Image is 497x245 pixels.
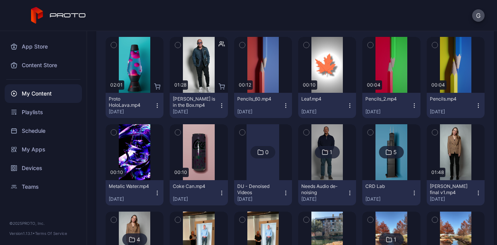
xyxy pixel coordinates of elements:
[237,196,283,202] div: [DATE]
[237,109,283,115] div: [DATE]
[365,196,411,202] div: [DATE]
[362,180,420,205] button: CRD Lab[DATE]
[265,149,269,156] div: 0
[430,183,473,196] div: Jane final v1.mp4
[430,96,473,102] div: Pencils.mp4
[173,183,215,189] div: Coke Can.mp4
[170,180,228,205] button: Coke Can.mp4[DATE]
[393,149,397,156] div: 5
[109,109,154,115] div: [DATE]
[109,183,151,189] div: Metalic Water.mp4
[365,96,408,102] div: Pencils_2.mp4
[173,109,218,115] div: [DATE]
[5,56,82,75] a: Content Store
[106,180,163,205] button: Metalic Water.mp4[DATE]
[427,93,485,118] button: Pencils.mp4[DATE]
[330,149,332,156] div: 1
[5,140,82,159] a: My Apps
[394,236,396,243] div: 1
[237,96,280,102] div: Pencils_60.mp4
[173,96,215,108] div: Howie Mandel is in the Box.mp4
[472,9,485,22] button: G
[362,93,420,118] button: Pencils_2.mp4[DATE]
[430,109,475,115] div: [DATE]
[5,37,82,56] a: App Store
[9,231,35,236] span: Version 1.13.1 •
[427,180,485,205] button: [PERSON_NAME] final v1.mp4[DATE]
[365,183,408,189] div: CRD Lab
[301,109,347,115] div: [DATE]
[430,196,475,202] div: [DATE]
[5,103,82,122] a: Playlists
[5,159,82,177] a: Devices
[5,84,82,103] a: My Content
[365,109,411,115] div: [DATE]
[109,196,154,202] div: [DATE]
[137,236,140,243] div: 4
[9,220,77,226] div: © 2025 PROTO, Inc.
[5,122,82,140] a: Schedule
[109,96,151,108] div: Proto HoloLava.mp4
[298,180,356,205] button: Needs Audio de-noising[DATE]
[5,177,82,196] a: Teams
[298,93,356,118] button: Leaf.mp4[DATE]
[106,93,163,118] button: Proto HoloLava.mp4[DATE]
[237,183,280,196] div: DU - Denoised Videos
[301,196,347,202] div: [DATE]
[301,183,344,196] div: Needs Audio de-noising
[170,93,228,118] button: [PERSON_NAME] is in the Box.mp4[DATE]
[173,196,218,202] div: [DATE]
[301,96,344,102] div: Leaf.mp4
[35,231,67,236] a: Terms Of Service
[234,180,292,205] button: DU - Denoised Videos[DATE]
[234,93,292,118] button: Pencils_60.mp4[DATE]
